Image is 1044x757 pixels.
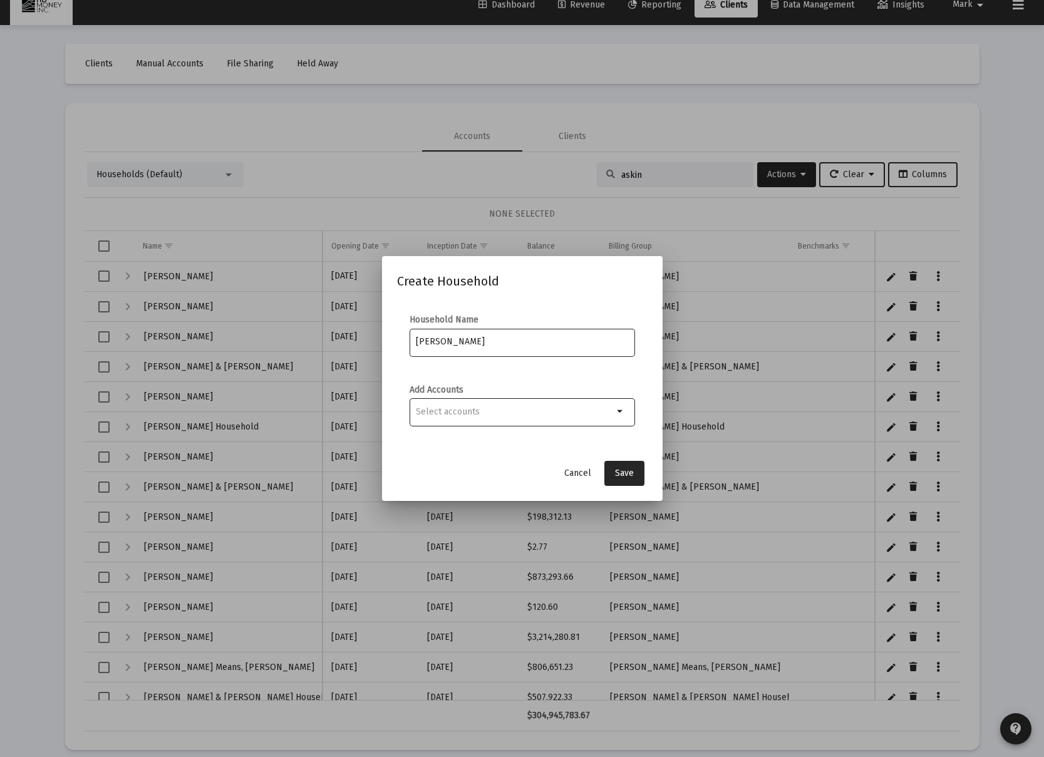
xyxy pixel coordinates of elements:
h2: Create Household [397,271,648,291]
button: Save [604,461,644,486]
mat-chip-list: Selection [416,404,613,420]
label: Add Accounts [410,384,463,395]
label: Household Name [410,314,478,325]
input: e.g. Smith Household [416,337,628,347]
span: Save [615,468,634,478]
input: Select accounts [416,407,613,417]
button: Cancel [554,461,601,486]
mat-icon: arrow_drop_down [613,404,628,419]
span: Cancel [564,468,591,478]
